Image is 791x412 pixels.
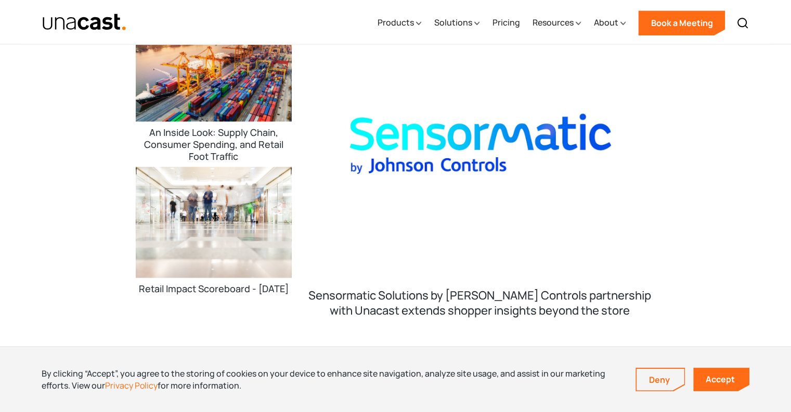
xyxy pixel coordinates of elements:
[434,16,472,29] div: Solutions
[638,10,725,35] a: Book a Meeting
[736,17,749,29] img: Search icon
[136,167,292,278] img: Retail Impact Scoreboard - November 2021
[492,2,520,44] a: Pricing
[136,127,292,163] div: An Inside Look: Supply Chain, Consumer Spending, and Retail Foot Traffic
[304,10,656,340] a: open blog post page
[105,380,158,391] a: Privacy Policy
[377,2,421,44] div: Products
[304,288,656,339] div: Sensormatic Solutions by [PERSON_NAME] Controls partnership with Unacast extends shopper insights...
[136,10,292,167] a: open white paper page
[637,369,684,391] a: Deny
[377,16,413,29] div: Products
[42,368,620,391] div: By clicking “Accept”, you agree to the storing of cookies on your device to enhance site navigati...
[693,368,749,391] a: Accept
[42,13,127,31] a: home
[593,2,626,44] div: About
[593,16,618,29] div: About
[42,13,127,31] img: Unacast text logo
[304,10,656,278] img: Sensormatic Solutions by Johnson Controls partnership with Unacast extends shopper insights beyon...
[532,16,573,29] div: Resources
[136,10,292,121] img: An Inside Look: Supply Chain, Consumer Spending, and Retail Foot Traffic
[136,283,292,295] div: Retail Impact Scoreboard - [DATE]
[136,167,292,323] a: open blog post page
[434,2,479,44] div: Solutions
[532,2,581,44] div: Resources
